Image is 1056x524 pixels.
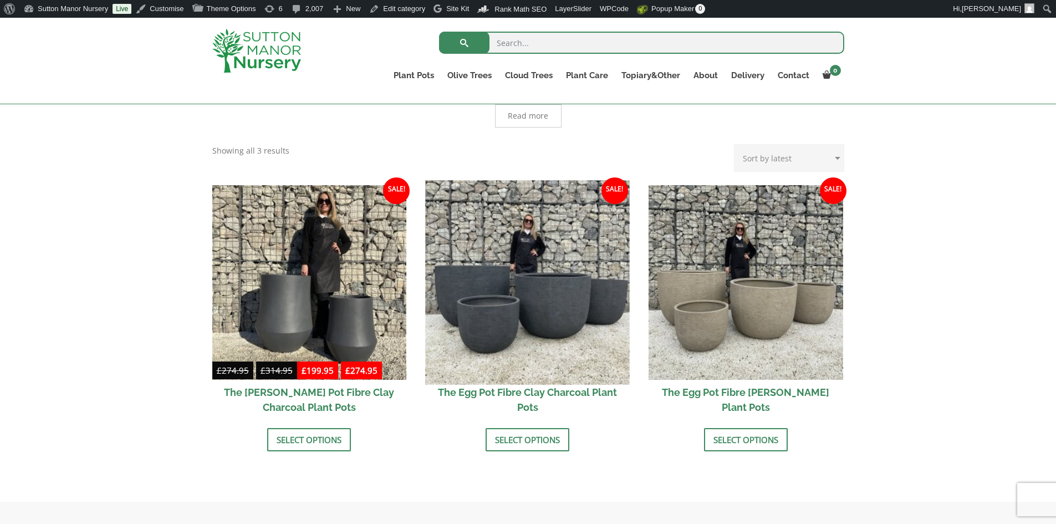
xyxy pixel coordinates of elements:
[494,5,547,13] span: Rank Math SEO
[830,65,841,76] span: 0
[486,428,569,451] a: Select options for “The Egg Pot Fibre Clay Charcoal Plant Pots”
[820,177,846,204] span: Sale!
[302,365,334,376] bdi: 199.95
[771,68,816,83] a: Contact
[601,177,628,204] span: Sale!
[383,177,410,204] span: Sale!
[649,185,843,420] a: Sale! The Egg Pot Fibre [PERSON_NAME] Plant Pots
[426,180,630,384] img: The Egg Pot Fibre Clay Charcoal Plant Pots
[508,112,548,120] span: Read more
[212,185,407,380] img: The Bien Hoa Pot Fibre Clay Charcoal Plant Pots
[345,365,377,376] bdi: 274.95
[430,185,625,420] a: Sale! The Egg Pot Fibre Clay Charcoal Plant Pots
[212,144,289,157] p: Showing all 3 results
[649,380,843,420] h2: The Egg Pot Fibre [PERSON_NAME] Plant Pots
[816,68,844,83] a: 0
[441,68,498,83] a: Olive Trees
[439,32,844,54] input: Search...
[267,428,351,451] a: Select options for “The Bien Hoa Pot Fibre Clay Charcoal Plant Pots”
[498,68,559,83] a: Cloud Trees
[615,68,687,83] a: Topiary&Other
[302,365,307,376] span: £
[446,4,469,13] span: Site Kit
[649,185,843,380] img: The Egg Pot Fibre Clay Champagne Plant Pots
[345,365,350,376] span: £
[695,4,705,14] span: 0
[217,365,249,376] bdi: 274.95
[734,144,844,172] select: Shop order
[297,364,382,380] ins: -
[725,68,771,83] a: Delivery
[113,4,131,14] a: Live
[212,185,407,420] a: Sale! £274.95-£314.95 £199.95-£274.95 The [PERSON_NAME] Pot Fibre Clay Charcoal Plant Pots
[687,68,725,83] a: About
[962,4,1021,13] span: [PERSON_NAME]
[217,365,222,376] span: £
[212,380,407,420] h2: The [PERSON_NAME] Pot Fibre Clay Charcoal Plant Pots
[261,365,266,376] span: £
[430,380,625,420] h2: The Egg Pot Fibre Clay Charcoal Plant Pots
[559,68,615,83] a: Plant Care
[704,428,788,451] a: Select options for “The Egg Pot Fibre Clay Champagne Plant Pots”
[212,364,297,380] del: -
[387,68,441,83] a: Plant Pots
[212,29,301,73] img: logo
[261,365,293,376] bdi: 314.95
